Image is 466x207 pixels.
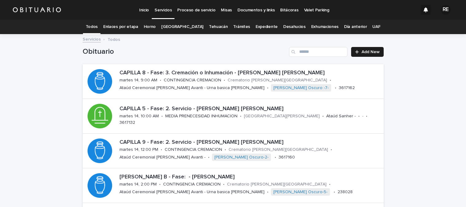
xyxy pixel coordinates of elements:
a: UAF [372,20,380,34]
p: martes 14, 9:00 AM [119,78,157,83]
p: Crematorio [PERSON_NAME][GEOGRAPHIC_DATA] [228,78,327,83]
h1: Obituario [83,47,287,56]
p: 3617160 [279,155,295,160]
a: Trámites [233,20,250,34]
div: RE [441,5,451,15]
a: Exhumaciones [311,20,339,34]
p: CONTINGENCIA CREMACION [163,182,221,187]
a: CAPILLA 8 - Fase: 3. Cremación o Inhumación - [PERSON_NAME] [PERSON_NAME]martes 14, 9:00 AM•CONTI... [83,64,384,99]
p: • [322,114,324,119]
p: • [329,182,331,187]
p: 3617132 [119,120,135,125]
p: • [208,155,210,160]
p: • [161,114,163,119]
p: • [225,147,226,152]
a: CAPILLA 5 - Fase: 2. Servicio - [PERSON_NAME] [PERSON_NAME]martes 14, 10:00 AM•MEDIA PRENECESIDAD... [83,99,384,134]
p: • [331,147,332,152]
p: Ataúd Ceremonial [PERSON_NAME] Avanti - [119,155,206,160]
span: Add New [362,50,380,54]
a: Add New [351,47,383,57]
p: Crematorio [PERSON_NAME][GEOGRAPHIC_DATA] [229,147,328,152]
p: • [334,189,335,195]
p: • [275,155,276,160]
p: CONTINGENCIA CREMACION [165,147,222,152]
p: CAPILLA 8 - Fase: 3. Cremación o Inhumación - [PERSON_NAME] [PERSON_NAME] [119,70,381,76]
p: • [366,114,367,119]
p: • [267,85,268,91]
p: • [335,85,336,91]
p: Ataúd Ceremonial [PERSON_NAME] Avanti - Urna basica [PERSON_NAME] [119,85,264,91]
p: martes 14, 10:00 AM [119,114,159,119]
p: Ataúd Ceremonial [PERSON_NAME] Avanti - Urna basica [PERSON_NAME] [119,189,264,195]
img: HUM7g2VNRLqGMmR9WVqf [12,4,61,16]
p: • [358,114,360,119]
p: Ataúd Sanher - [326,114,356,119]
a: [PERSON_NAME] Oscuro-2- [214,155,268,160]
p: MEDIA PRENECESIDAD INHUMACION [165,114,237,119]
a: CAPILLA 9 - Fase: 2. Servicio - [PERSON_NAME] [PERSON_NAME]martes 14, 12:00 PM•CONTINGENCIA CREMA... [83,134,384,168]
p: Todos [108,36,120,42]
a: Día anterior [344,20,367,34]
a: Tehuacán [209,20,228,34]
a: [PERSON_NAME] Oscuro-5- [273,189,327,195]
p: 238028 [338,189,353,195]
p: CAPILLA 9 - Fase: 2. Servicio - [PERSON_NAME] [PERSON_NAME] [119,139,381,146]
a: Enlaces por etapa [103,20,138,34]
p: [GEOGRAPHIC_DATA][PERSON_NAME] [244,114,320,119]
p: [PERSON_NAME] B - Fase: - [PERSON_NAME] [119,174,381,181]
p: • [330,78,331,83]
p: • [240,114,241,119]
a: [PERSON_NAME] Oscuro -7- [273,85,329,91]
p: 3617162 [339,85,355,91]
p: • [161,147,162,152]
p: CONTINGENCIA CREMACION [164,78,221,83]
p: CAPILLA 5 - Fase: 2. Servicio - [PERSON_NAME] [PERSON_NAME] [119,106,381,112]
input: Search [289,47,347,57]
p: • [223,182,225,187]
p: - [362,114,363,119]
a: Servicios [83,35,101,42]
a: [GEOGRAPHIC_DATA] [161,20,203,34]
a: Expediente [256,20,278,34]
p: • [160,78,161,83]
p: martes 14, 12:00 PM [119,147,158,152]
p: • [159,182,161,187]
a: Desahucios [283,20,306,34]
a: Todos [86,20,98,34]
p: martes 14, 2:00 PM [119,182,157,187]
p: Crematorio [PERSON_NAME][GEOGRAPHIC_DATA] [227,182,327,187]
a: [PERSON_NAME] B - Fase: - [PERSON_NAME]martes 14, 2:00 PM•CONTINGENCIA CREMACION•Crematorio [PERS... [83,168,384,203]
a: Horno [144,20,156,34]
p: • [267,189,268,195]
p: • [224,78,225,83]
